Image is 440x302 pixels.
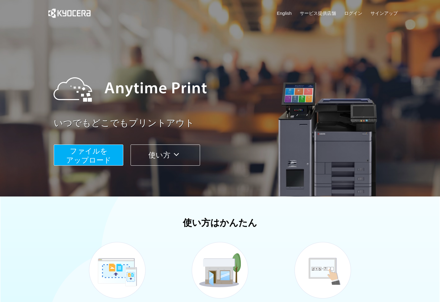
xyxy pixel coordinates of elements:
[131,145,200,166] button: 使い方
[300,10,336,16] a: サービス提供店舗
[66,147,111,164] span: ファイルを ​​アップロード
[54,145,123,166] button: ファイルを​​アップロード
[277,10,292,16] a: English
[54,117,401,130] a: いつでもどこでもプリントアウト
[370,10,398,16] a: サインアップ
[344,10,362,16] a: ログイン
